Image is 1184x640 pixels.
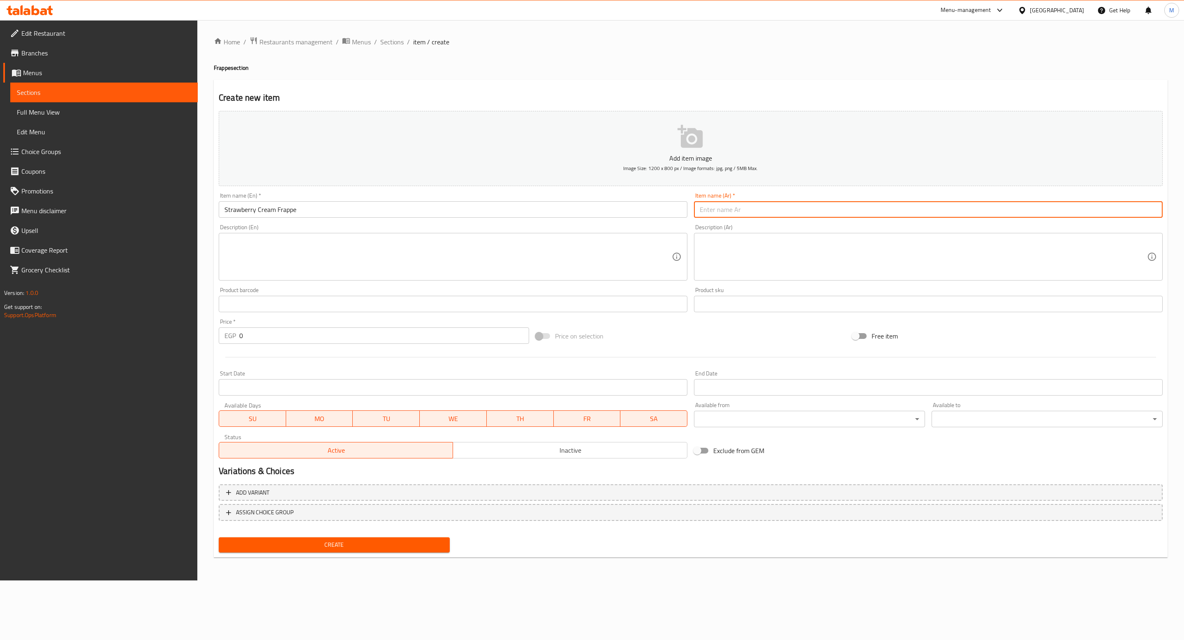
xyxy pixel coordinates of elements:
a: Menus [342,37,371,47]
a: Sections [380,37,404,47]
span: MO [289,413,350,425]
a: Edit Menu [10,122,198,142]
li: / [336,37,339,47]
span: Image Size: 1200 x 800 px / Image formats: jpg, png / 5MB Max. [623,163,758,173]
button: TH [487,410,554,427]
a: Upsell [3,221,198,240]
span: Edit Restaurant [21,28,191,38]
div: [GEOGRAPHIC_DATA] [1030,6,1084,15]
span: Exclude from GEM [713,446,764,456]
span: Full Menu View [17,107,191,117]
button: Create [219,537,450,553]
input: Please enter price [239,327,529,344]
input: Please enter product barcode [219,296,687,312]
span: Grocery Checklist [21,265,191,275]
h2: Create new item [219,92,1163,104]
a: Sections [10,83,198,102]
a: Full Menu View [10,102,198,122]
button: WE [420,410,487,427]
button: TU [353,410,420,427]
a: Coverage Report [3,240,198,260]
span: 1.0.0 [25,288,38,298]
span: SU [222,413,283,425]
input: Please enter product sku [694,296,1163,312]
span: Promotions [21,186,191,196]
span: Upsell [21,226,191,235]
h4: Frappe section [214,64,1168,72]
button: MO [286,410,353,427]
button: Active [219,442,453,458]
a: Home [214,37,240,47]
span: FR [557,413,617,425]
p: Add item image [231,153,1150,163]
a: Choice Groups [3,142,198,161]
span: WE [423,413,483,425]
div: ​ [694,411,925,427]
button: Add variant [219,484,1163,501]
span: Branches [21,48,191,58]
span: Restaurants management [259,37,333,47]
a: Support.OpsPlatform [4,310,56,320]
span: TU [356,413,416,425]
span: Add variant [236,488,269,498]
span: Coverage Report [21,245,191,255]
button: FR [554,410,621,427]
span: ASSIGN CHOICE GROUP [236,507,294,518]
span: TH [490,413,550,425]
span: M [1169,6,1174,15]
span: Inactive [456,444,684,456]
span: Menu disclaimer [21,206,191,216]
a: Grocery Checklist [3,260,198,280]
li: / [243,37,246,47]
a: Coupons [3,161,198,181]
nav: breadcrumb [214,37,1168,47]
a: Edit Restaurant [3,23,198,43]
span: Get support on: [4,302,42,312]
a: Restaurants management [250,37,333,47]
div: Menu-management [941,5,991,15]
span: Sections [17,87,191,97]
p: EGP [224,331,236,341]
span: Price on selection [555,331,604,341]
li: / [407,37,410,47]
span: Choice Groups [21,147,191,157]
h2: Variations & Choices [219,465,1163,477]
div: ​ [932,411,1163,427]
span: Create [225,540,443,550]
button: SA [620,410,687,427]
a: Menu disclaimer [3,201,198,221]
a: Menus [3,63,198,83]
button: SU [219,410,286,427]
span: Free item [872,331,898,341]
button: ASSIGN CHOICE GROUP [219,504,1163,521]
span: Coupons [21,166,191,176]
span: item / create [413,37,449,47]
span: Active [222,444,450,456]
span: SA [624,413,684,425]
input: Enter name Ar [694,201,1163,218]
a: Branches [3,43,198,63]
span: Menus [352,37,371,47]
span: Version: [4,288,24,298]
span: Edit Menu [17,127,191,137]
input: Enter name En [219,201,687,218]
a: Promotions [3,181,198,201]
span: Menus [23,68,191,78]
button: Inactive [453,442,687,458]
button: Add item imageImage Size: 1200 x 800 px / Image formats: jpg, png / 5MB Max. [219,111,1163,186]
li: / [374,37,377,47]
